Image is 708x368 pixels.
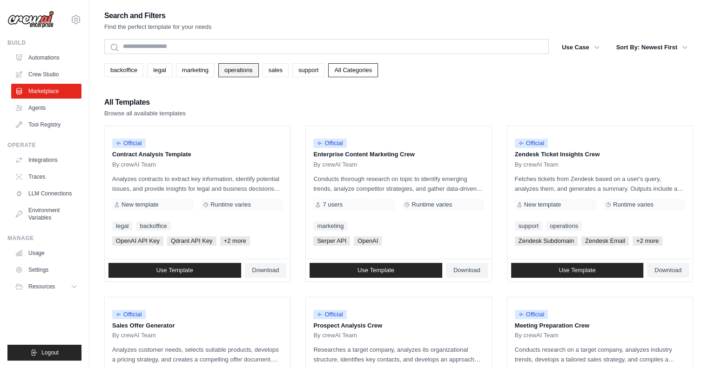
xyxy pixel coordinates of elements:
[313,310,347,319] span: Official
[136,221,170,231] a: backoffice
[647,263,689,278] a: Download
[515,310,548,319] span: Official
[104,96,186,109] h2: All Templates
[176,63,215,77] a: marketing
[515,321,685,330] p: Meeting Preparation Crew
[218,63,259,77] a: operations
[112,161,156,168] span: By crewAI Team
[104,9,212,22] h2: Search and Filters
[515,236,578,246] span: Zendesk Subdomain
[313,345,484,364] p: Researches a target company, analyzes its organizational structure, identifies key contacts, and ...
[104,63,143,77] a: backoffice
[11,67,81,82] a: Crew Studio
[11,262,81,277] a: Settings
[581,236,629,246] span: Zendesk Email
[112,321,283,330] p: Sales Offer Generator
[515,345,685,364] p: Conducts research on a target company, analyzes industry trends, develops a tailored sales strate...
[112,221,132,231] a: legal
[263,63,289,77] a: sales
[313,161,357,168] span: By crewAI Team
[511,263,644,278] a: Use Template
[220,236,250,246] span: +2 more
[112,150,283,159] p: Contract Analysis Template
[411,201,452,208] span: Runtime varies
[7,345,81,361] button: Logout
[357,267,394,274] span: Use Template
[112,139,146,148] span: Official
[210,201,251,208] span: Runtime varies
[654,267,681,274] span: Download
[313,174,484,194] p: Conducts thorough research on topic to identify emerging trends, analyze competitor strategies, a...
[11,169,81,184] a: Traces
[546,221,582,231] a: operations
[7,11,54,28] img: Logo
[453,267,480,274] span: Download
[313,321,484,330] p: Prospect Analysis Crew
[11,203,81,225] a: Environment Variables
[7,141,81,149] div: Operate
[313,221,347,231] a: marketing
[7,234,81,242] div: Manage
[515,174,685,194] p: Fetches tickets from Zendesk based on a user's query, analyzes them, and generates a summary. Out...
[108,263,241,278] a: Use Template
[310,263,442,278] a: Use Template
[515,139,548,148] span: Official
[328,63,378,77] a: All Categories
[354,236,382,246] span: OpenAI
[104,22,212,32] p: Find the perfect template for your needs
[41,349,59,356] span: Logout
[313,236,350,246] span: Serper API
[515,221,542,231] a: support
[112,174,283,194] p: Analyzes contracts to extract key information, identify potential issues, and provide insights fo...
[112,236,163,246] span: OpenAI API Key
[245,263,287,278] a: Download
[611,39,693,56] button: Sort By: Newest First
[633,236,662,246] span: +2 more
[112,332,156,339] span: By crewAI Team
[556,39,605,56] button: Use Case
[156,267,193,274] span: Use Template
[28,283,55,290] span: Resources
[446,263,488,278] a: Download
[121,201,158,208] span: New template
[252,267,279,274] span: Download
[104,109,186,118] p: Browse all available templates
[515,332,559,339] span: By crewAI Team
[11,117,81,132] a: Tool Registry
[515,161,559,168] span: By crewAI Team
[313,332,357,339] span: By crewAI Team
[313,150,484,159] p: Enterprise Content Marketing Crew
[515,150,685,159] p: Zendesk Ticket Insights Crew
[559,267,595,274] span: Use Template
[292,63,324,77] a: support
[7,39,81,47] div: Build
[524,201,561,208] span: New template
[112,345,283,364] p: Analyzes customer needs, selects suitable products, develops a pricing strategy, and creates a co...
[11,279,81,294] button: Resources
[147,63,172,77] a: legal
[11,246,81,261] a: Usage
[112,310,146,319] span: Official
[11,153,81,167] a: Integrations
[613,201,654,208] span: Runtime varies
[313,139,347,148] span: Official
[11,84,81,99] a: Marketplace
[167,236,216,246] span: Qdrant API Key
[11,50,81,65] a: Automations
[11,186,81,201] a: LLM Connections
[11,100,81,115] a: Agents
[323,201,343,208] span: 7 users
